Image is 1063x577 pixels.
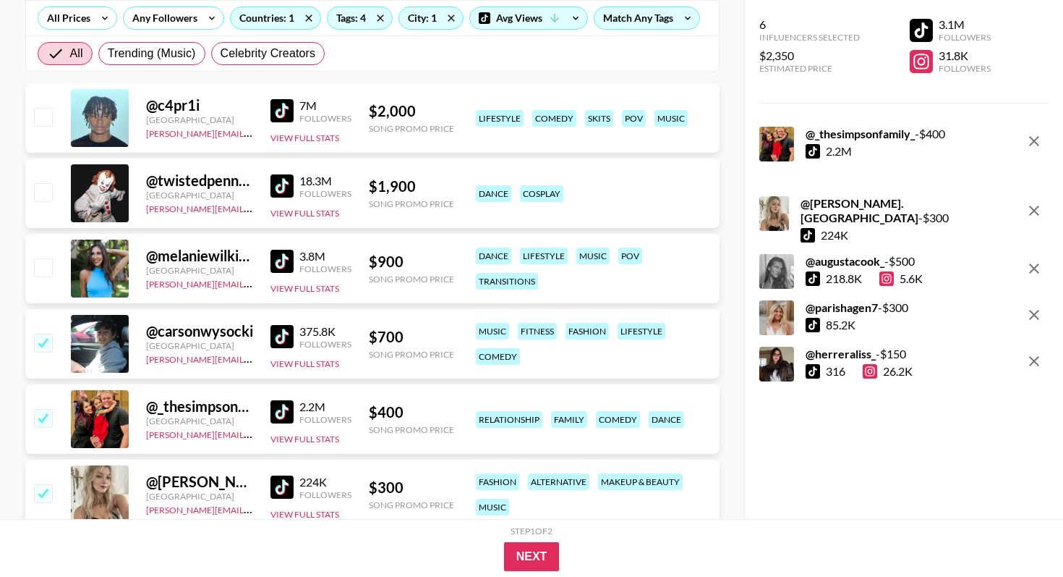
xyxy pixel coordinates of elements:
[528,473,589,490] div: alternative
[476,473,519,490] div: fashion
[369,479,454,497] div: $ 300
[476,411,542,428] div: relationship
[369,328,454,346] div: $ 700
[270,132,339,143] button: View Full Stats
[299,324,351,339] div: 375.8K
[476,110,524,127] div: lifestyle
[476,248,511,264] div: dance
[1020,254,1049,283] button: remove
[299,113,351,124] div: Followers
[532,110,576,127] div: comedy
[596,411,640,428] div: comedy
[299,98,351,113] div: 7M
[299,264,351,274] div: Followers
[270,174,294,198] img: TikTok
[369,177,454,195] div: $ 1,900
[622,110,646,127] div: pov
[759,63,860,74] div: Estimated Price
[806,347,913,361] div: - $ 150
[146,172,253,190] div: @ twistedpennywise
[565,323,609,340] div: fashion
[299,400,351,414] div: 2.2M
[146,491,253,502] div: [GEOGRAPHIC_DATA]
[826,144,852,159] div: 2.2M
[146,265,253,276] div: [GEOGRAPHIC_DATA]
[146,247,253,265] div: @ melaniewilking
[270,434,339,445] button: View Full Stats
[520,185,563,202] div: cosplay
[879,271,923,286] div: 5.6K
[618,248,642,264] div: pov
[826,318,855,332] div: 85.2K
[146,96,253,114] div: @ c4pr1i
[476,499,509,515] div: music
[399,7,463,29] div: City: 1
[806,347,876,361] strong: @ herreraliss_
[520,248,568,264] div: lifestyle
[270,99,294,122] img: TikTok
[801,196,918,224] strong: @ [PERSON_NAME].[GEOGRAPHIC_DATA]
[369,123,454,134] div: Song Promo Price
[108,45,196,62] span: Trending (Music)
[826,364,845,379] div: 316
[654,110,688,127] div: music
[146,190,253,201] div: [GEOGRAPHIC_DATA]
[146,426,360,440] a: [PERSON_NAME][EMAIL_ADDRESS][DOMAIN_NAME]
[576,248,610,264] div: music
[939,32,991,43] div: Followers
[369,424,454,435] div: Song Promo Price
[1020,300,1049,329] button: remove
[939,49,991,63] div: 31.8K
[806,300,908,315] div: - $ 300
[146,322,253,340] div: @ carsonwysocki
[146,125,360,139] a: [PERSON_NAME][EMAIL_ADDRESS][DOMAIN_NAME]
[649,411,684,428] div: dance
[270,358,339,369] button: View Full Stats
[1020,347,1049,376] button: remove
[328,7,392,29] div: Tags: 4
[369,274,454,285] div: Song Promo Price
[299,475,351,489] div: 224K
[299,188,351,199] div: Followers
[991,505,1046,560] iframe: Drift Widget Chat Controller
[369,198,454,209] div: Song Promo Price
[146,416,253,426] div: [GEOGRAPHIC_DATA]
[299,249,351,264] div: 3.8M
[299,489,351,500] div: Followers
[1020,127,1049,156] button: remove
[1020,196,1049,225] button: remove
[299,339,351,350] div: Followers
[299,414,351,425] div: Followers
[70,45,83,62] span: All
[231,7,320,29] div: Countries: 1
[146,502,360,515] a: [PERSON_NAME][EMAIL_ADDRESS][DOMAIN_NAME]
[801,196,1017,225] div: - $ 300
[806,254,923,269] div: - $ 500
[806,300,878,314] strong: @ parishagen7
[476,348,520,365] div: comedy
[369,403,454,421] div: $ 400
[585,110,613,127] div: skits
[270,325,294,348] img: TikTok
[511,526,552,536] div: Step 1 of 2
[476,323,509,340] div: music
[369,349,454,360] div: Song Promo Price
[476,273,538,290] div: transitions
[821,228,848,243] div: 224K
[146,114,253,125] div: [GEOGRAPHIC_DATA]
[146,201,360,214] a: [PERSON_NAME][EMAIL_ADDRESS][DOMAIN_NAME]
[594,7,699,29] div: Match Any Tags
[146,397,253,416] div: @ _thesimpsonfamily_
[146,473,253,491] div: @ [PERSON_NAME].[GEOGRAPHIC_DATA]
[826,271,862,286] div: 218.8K
[598,473,683,490] div: makeup & beauty
[270,476,294,499] img: TikTok
[759,32,860,43] div: Influencers Selected
[939,17,991,32] div: 3.1M
[124,7,200,29] div: Any Followers
[146,351,360,365] a: [PERSON_NAME][EMAIL_ADDRESS][DOMAIN_NAME]
[369,253,454,271] div: $ 900
[146,340,253,351] div: [GEOGRAPHIC_DATA]
[270,400,294,424] img: TikTok
[270,250,294,273] img: TikTok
